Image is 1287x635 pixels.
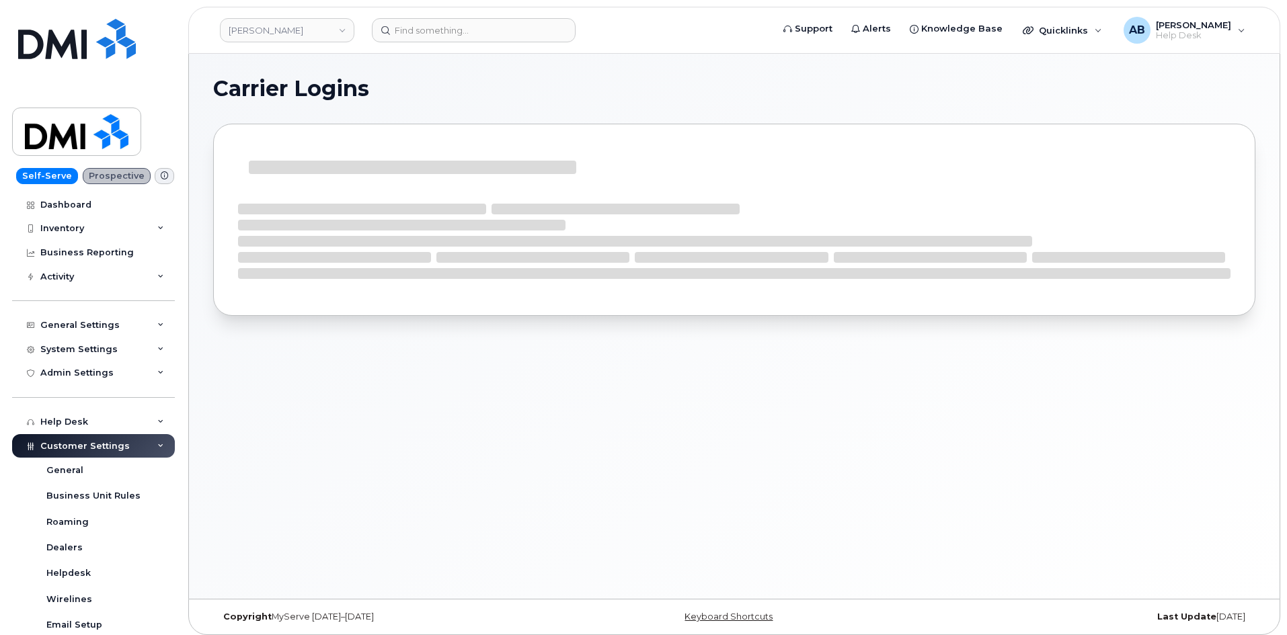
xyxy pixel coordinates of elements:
[685,611,773,622] a: Keyboard Shortcuts
[213,79,369,99] span: Carrier Logins
[223,611,272,622] strong: Copyright
[213,611,561,622] div: MyServe [DATE]–[DATE]
[908,611,1255,622] div: [DATE]
[1157,611,1216,622] strong: Last Update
